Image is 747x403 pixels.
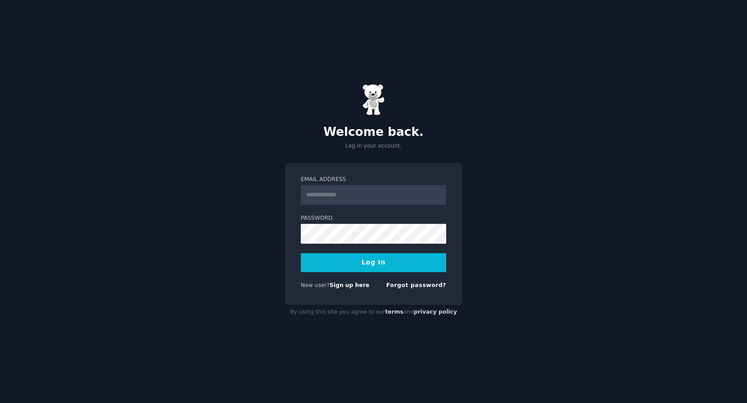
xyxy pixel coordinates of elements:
a: Forgot password? [386,282,446,288]
img: Gummy Bear [362,84,385,116]
label: Email Address [301,176,446,184]
a: privacy policy [414,309,457,315]
a: terms [385,309,403,315]
p: Log in your account. [285,142,462,150]
a: Sign up here [330,282,369,288]
span: New user? [301,282,330,288]
button: Log In [301,253,446,272]
h2: Welcome back. [285,125,462,139]
div: By using this site you agree to our and [285,305,462,320]
label: Password [301,214,446,222]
